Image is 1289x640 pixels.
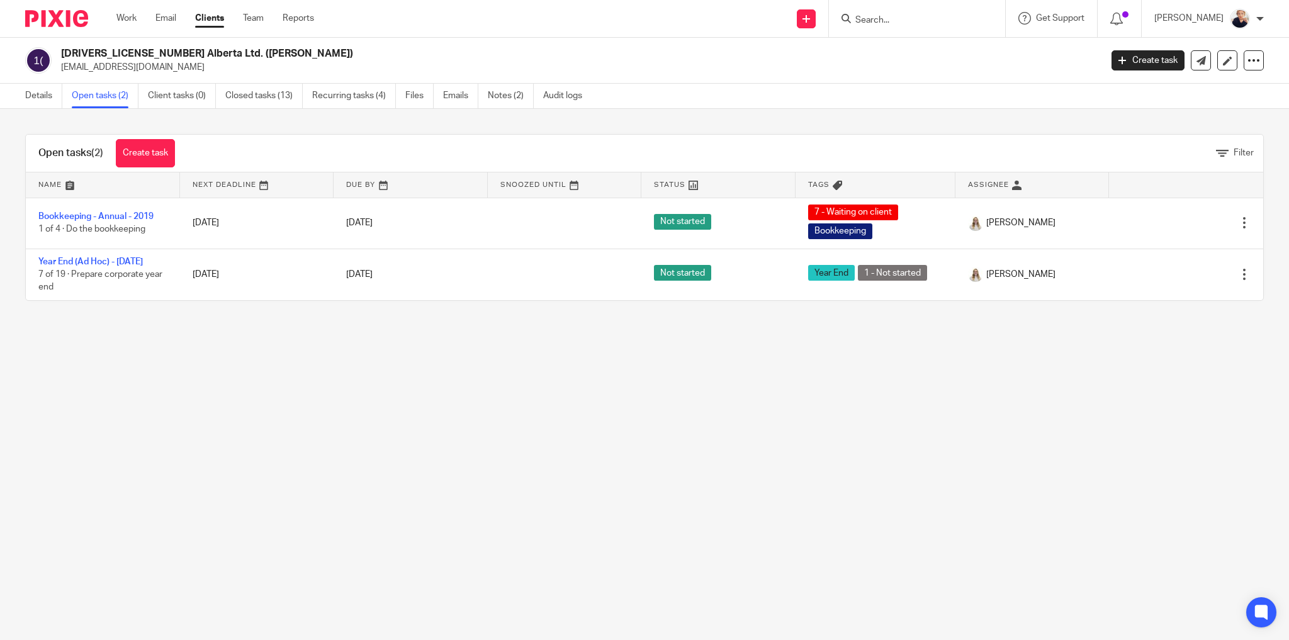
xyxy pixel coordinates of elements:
[312,84,396,108] a: Recurring tasks (4)
[500,181,566,188] span: Snoozed Until
[25,84,62,108] a: Details
[38,147,103,160] h1: Open tasks
[180,198,334,249] td: [DATE]
[968,267,983,282] img: Headshot%2011-2024%20white%20background%20square%202.JPG
[986,268,1055,281] span: [PERSON_NAME]
[543,84,592,108] a: Audit logs
[346,270,373,279] span: [DATE]
[72,84,138,108] a: Open tasks (2)
[38,257,143,266] a: Year End (Ad Hoc) - [DATE]
[116,139,175,167] a: Create task
[195,12,224,25] a: Clients
[808,205,898,220] span: 7 - Waiting on client
[808,181,830,188] span: Tags
[155,12,176,25] a: Email
[38,270,162,292] span: 7 of 19 · Prepare corporate year end
[38,212,154,221] a: Bookkeeping - Annual - 2019
[148,84,216,108] a: Client tasks (0)
[1230,9,1250,29] img: unnamed.jpg
[283,12,314,25] a: Reports
[38,225,145,234] span: 1 of 4 · Do the bookkeeping
[808,223,872,239] span: Bookkeeping
[25,10,88,27] img: Pixie
[488,84,534,108] a: Notes (2)
[61,61,1093,74] p: [EMAIL_ADDRESS][DOMAIN_NAME]
[654,265,711,281] span: Not started
[61,47,886,60] h2: [DRIVERS_LICENSE_NUMBER] Alberta Ltd. ([PERSON_NAME])
[654,214,711,230] span: Not started
[1154,12,1224,25] p: [PERSON_NAME]
[968,216,983,231] img: Headshot%2011-2024%20white%20background%20square%202.JPG
[225,84,303,108] a: Closed tasks (13)
[854,15,967,26] input: Search
[116,12,137,25] a: Work
[808,265,855,281] span: Year End
[91,148,103,158] span: (2)
[1234,149,1254,157] span: Filter
[25,47,52,74] img: svg%3E
[1036,14,1084,23] span: Get Support
[986,216,1055,229] span: [PERSON_NAME]
[180,249,334,300] td: [DATE]
[654,181,685,188] span: Status
[1112,50,1185,70] a: Create task
[243,12,264,25] a: Team
[858,265,927,281] span: 1 - Not started
[346,218,373,227] span: [DATE]
[405,84,434,108] a: Files
[443,84,478,108] a: Emails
